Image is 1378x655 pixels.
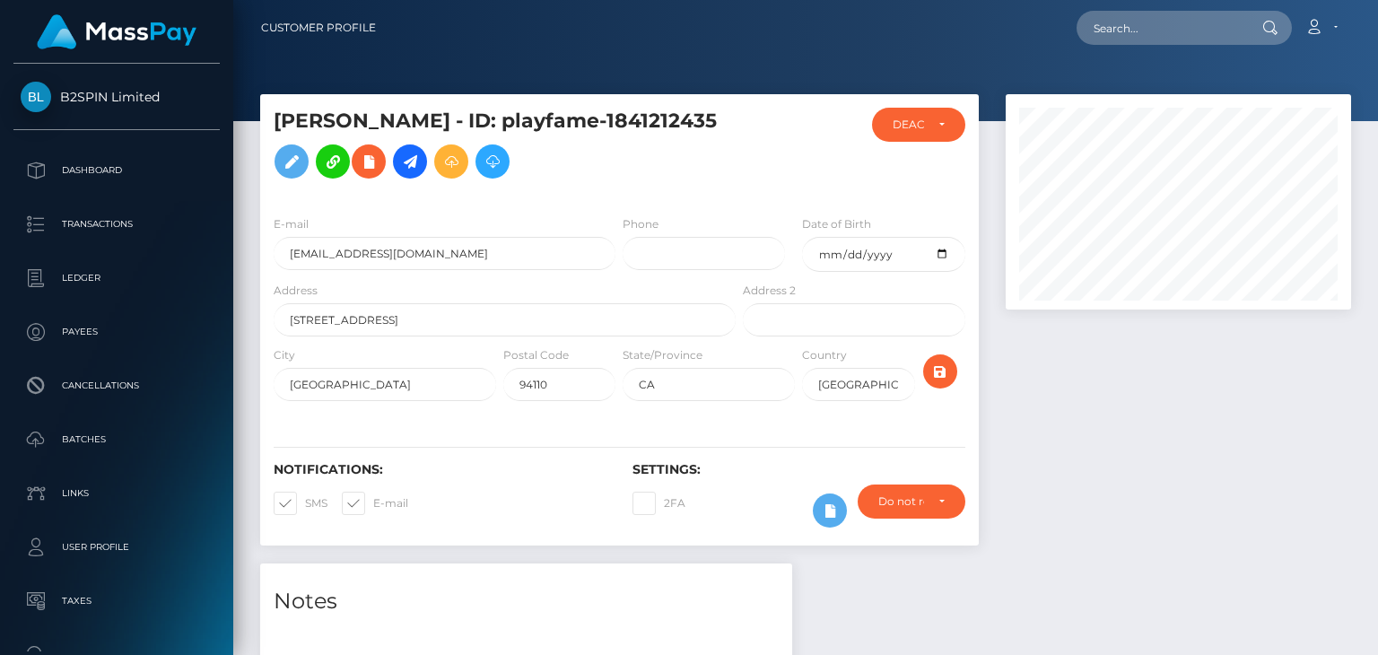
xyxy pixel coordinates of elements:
a: User Profile [13,525,220,570]
a: Dashboard [13,148,220,193]
div: DEACTIVE [893,118,923,132]
label: Address 2 [743,283,796,299]
a: Cancellations [13,363,220,408]
img: B2SPIN Limited [21,82,51,112]
label: Phone [623,216,658,232]
a: Customer Profile [261,9,376,47]
h4: Notes [274,586,779,617]
label: Date of Birth [802,216,871,232]
p: Cancellations [21,372,213,399]
label: SMS [274,492,327,515]
button: DEACTIVE [872,108,964,142]
label: 2FA [632,492,685,515]
a: Payees [13,310,220,354]
p: Payees [21,319,213,345]
p: Links [21,480,213,507]
a: Taxes [13,579,220,624]
h6: Notifications: [274,462,606,477]
p: User Profile [21,534,213,561]
img: MassPay Logo [37,14,196,49]
label: Postal Code [503,347,569,363]
input: Search... [1077,11,1245,45]
a: Ledger [13,256,220,301]
label: Address [274,283,318,299]
p: Transactions [21,211,213,238]
label: Country [802,347,847,363]
p: Dashboard [21,157,213,184]
p: Ledger [21,265,213,292]
label: State/Province [623,347,702,363]
p: Batches [21,426,213,453]
label: E-mail [342,492,408,515]
p: Taxes [21,588,213,615]
label: City [274,347,295,363]
a: Transactions [13,202,220,247]
a: Links [13,471,220,516]
h5: [PERSON_NAME] - ID: playfame-1841212435 [274,108,726,188]
div: Do not require [878,494,924,509]
h6: Settings: [632,462,964,477]
button: Do not require [858,485,965,519]
a: Initiate Payout [393,144,427,179]
span: B2SPIN Limited [13,89,220,105]
label: E-mail [274,216,309,232]
a: Batches [13,417,220,462]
